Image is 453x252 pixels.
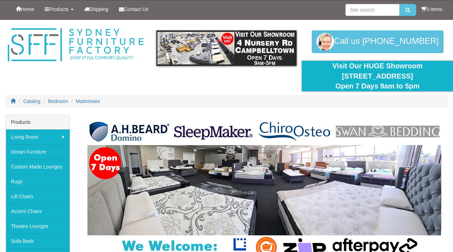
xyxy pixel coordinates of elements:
[39,0,79,18] a: Products
[48,98,68,104] a: Bedroom
[307,61,448,91] div: Visit Our HUGE Showroom [STREET_ADDRESS] Open 7 Days 9am to 5pm
[422,6,442,13] li: 0 items
[6,174,70,189] a: Rugs
[79,0,114,18] a: Shipping
[124,6,148,12] span: Contact Us
[6,159,70,174] a: Custom Made Lounges
[11,0,39,18] a: Home
[6,115,70,130] div: Products
[156,30,297,66] img: showroom.gif
[89,6,109,12] span: Shipping
[6,189,70,204] a: Lift Chairs
[49,6,68,12] span: Products
[6,144,70,159] a: Moran Furniture
[6,234,70,248] a: Sofa Beds
[114,0,154,18] a: Contact Us
[23,98,40,104] a: Catalog
[21,6,34,12] span: Home
[5,27,146,63] img: Sydney Furniture Factory
[76,98,100,104] a: Mattresses
[345,4,400,16] input: Site search
[6,130,70,144] a: Living Room
[6,204,70,219] a: Accent Chairs
[6,219,70,234] a: Theatre Lounges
